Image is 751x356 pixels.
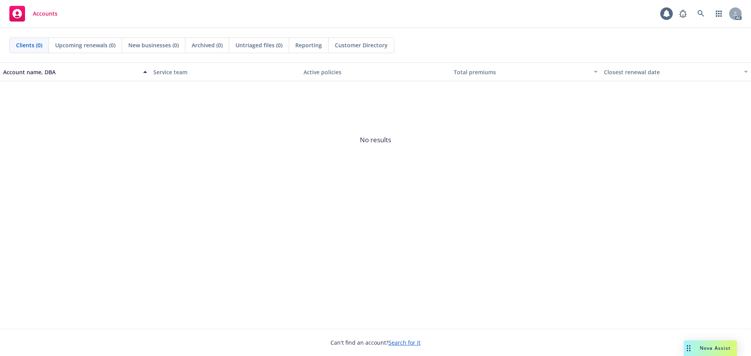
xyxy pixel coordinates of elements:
span: Customer Directory [335,41,388,49]
div: Total premiums [454,68,589,76]
span: Reporting [295,41,322,49]
span: Upcoming renewals (0) [55,41,115,49]
a: Switch app [711,6,727,21]
span: New businesses (0) [128,41,179,49]
div: Drag to move [684,340,694,356]
a: Search [693,6,709,21]
span: Untriaged files (0) [235,41,282,49]
button: Total premiums [451,63,601,81]
a: Search for it [388,339,420,346]
span: Nova Assist [700,345,731,351]
a: Report a Bug [675,6,691,21]
span: Clients (0) [16,41,42,49]
button: Active policies [300,63,451,81]
div: Service team [153,68,297,76]
a: Accounts [6,3,61,25]
span: Archived (0) [192,41,223,49]
div: Closest renewal date [604,68,739,76]
span: Accounts [33,11,57,17]
button: Closest renewal date [601,63,751,81]
button: Nova Assist [684,340,737,356]
button: Service team [150,63,300,81]
span: Can't find an account? [331,338,420,347]
div: Account name, DBA [3,68,138,76]
div: Active policies [304,68,447,76]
